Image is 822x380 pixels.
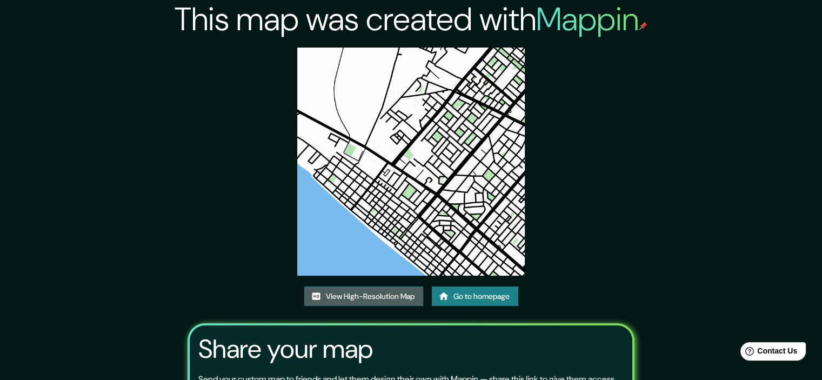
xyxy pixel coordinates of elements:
h3: Share your map [198,334,373,364]
a: Go to homepage [432,286,518,306]
img: created-map [297,48,525,276]
img: mappin-pin [639,22,647,30]
iframe: Help widget launcher [726,338,810,368]
a: View High-Resolution Map [304,286,423,306]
